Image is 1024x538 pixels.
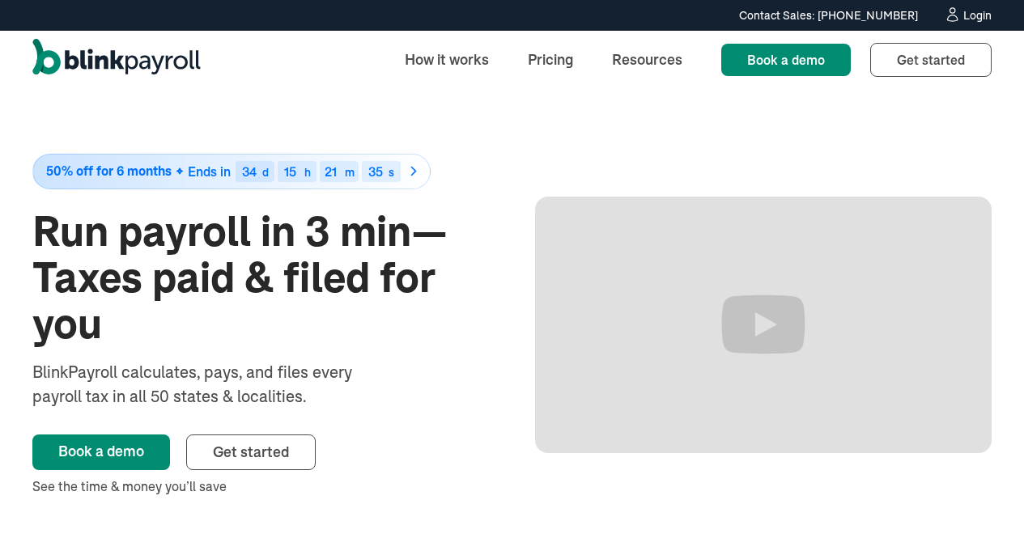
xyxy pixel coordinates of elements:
[262,167,269,178] div: d
[242,163,257,180] span: 34
[515,42,586,77] a: Pricing
[32,154,490,189] a: 50% off for 6 monthsEnds in34d15h21m35s
[599,42,695,77] a: Resources
[188,163,231,180] span: Ends in
[32,434,170,470] a: Book a demo
[304,167,311,178] div: h
[739,7,918,24] div: Contact Sales: [PHONE_NUMBER]
[368,163,383,180] span: 35
[345,167,355,178] div: m
[963,10,992,21] div: Login
[46,164,172,178] span: 50% off for 6 months
[721,44,851,76] a: Book a demo
[944,6,992,24] a: Login
[535,197,992,453] iframe: Run Payroll in 3 min with BlinkPayroll
[32,39,201,81] a: home
[325,163,337,180] span: 21
[392,42,502,77] a: How it works
[32,477,490,496] div: See the time & money you’ll save
[186,434,316,470] a: Get started
[32,209,490,348] h1: Run payroll in 3 min—Taxes paid & filed for you
[389,167,394,178] div: s
[747,52,825,68] span: Book a demo
[284,163,296,180] span: 15
[32,360,395,409] div: BlinkPayroll calculates, pays, and files every payroll tax in all 50 states & localities.
[897,52,965,68] span: Get started
[213,443,289,461] span: Get started
[870,43,992,77] a: Get started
